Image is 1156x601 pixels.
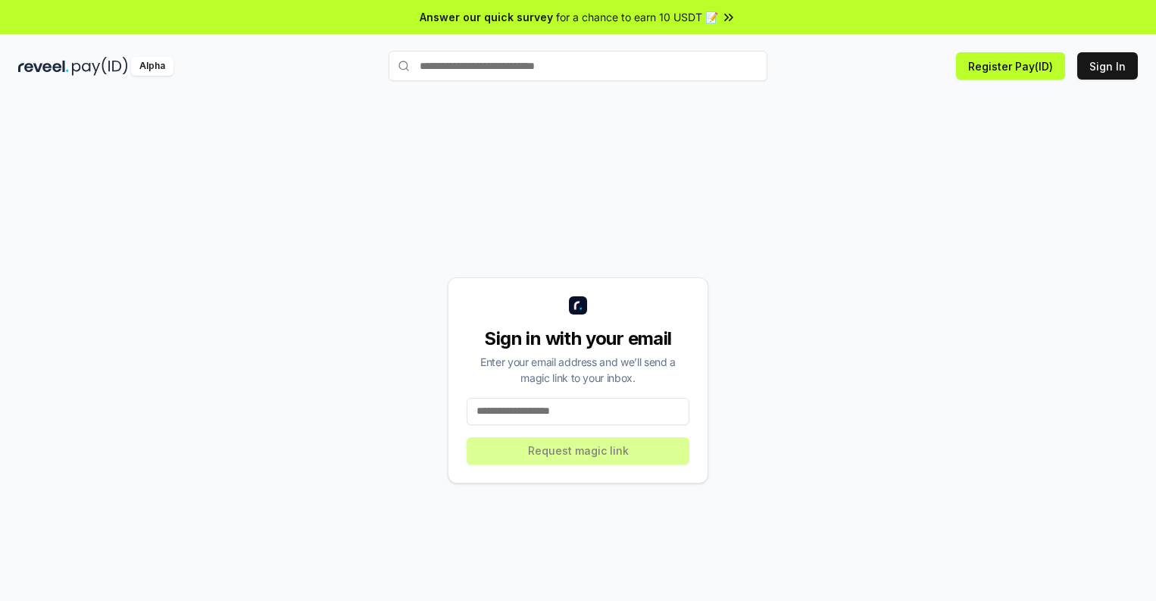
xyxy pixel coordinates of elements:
div: Enter your email address and we’ll send a magic link to your inbox. [467,354,689,386]
div: Sign in with your email [467,327,689,351]
span: Answer our quick survey [420,9,553,25]
img: reveel_dark [18,57,69,76]
button: Register Pay(ID) [956,52,1065,80]
img: pay_id [72,57,128,76]
div: Alpha [131,57,173,76]
span: for a chance to earn 10 USDT 📝 [556,9,718,25]
img: logo_small [569,296,587,315]
button: Sign In [1077,52,1138,80]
